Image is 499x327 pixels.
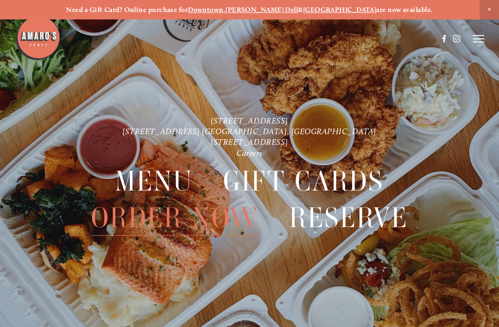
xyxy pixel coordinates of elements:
[211,115,288,125] a: [STREET_ADDRESS]
[303,6,377,14] a: [GEOGRAPHIC_DATA]
[66,6,188,14] strong: Need a Gift Card? Online purchase for
[298,6,303,14] strong: &
[91,200,259,235] a: Order Now
[188,6,224,14] a: Downtown
[289,200,408,236] span: Reserve
[122,126,377,136] a: [STREET_ADDRESS] [GEOGRAPHIC_DATA], [GEOGRAPHIC_DATA]
[289,200,408,235] a: Reserve
[376,6,432,14] strong: are now available.
[115,163,193,199] a: Menu
[211,137,288,147] a: [STREET_ADDRESS]
[225,6,298,14] a: [PERSON_NAME] Dell
[15,15,61,61] img: Amaro's Table
[91,200,259,236] span: Order Now
[223,163,383,199] a: Gift Cards
[224,6,225,14] strong: ,
[237,148,262,157] a: Careers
